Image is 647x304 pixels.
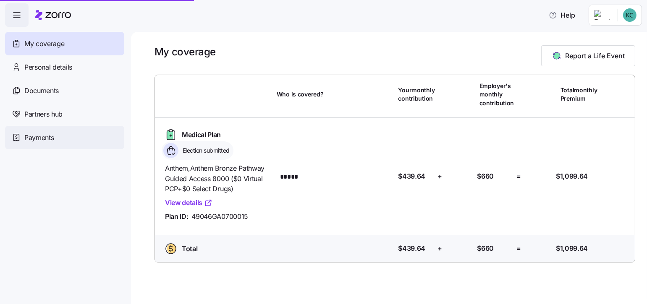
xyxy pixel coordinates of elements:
[24,109,63,120] span: Partners hub
[398,86,435,103] span: Your monthly contribution
[165,211,188,222] span: Plan ID:
[5,102,124,126] a: Partners hub
[516,243,521,254] span: =
[165,197,212,208] a: View details
[556,171,588,182] span: $1,099.64
[155,45,216,58] h1: My coverage
[5,126,124,149] a: Payments
[541,45,635,66] button: Report a Life Event
[5,79,124,102] a: Documents
[24,39,64,49] span: My coverage
[549,10,575,20] span: Help
[5,55,124,79] a: Personal details
[565,51,625,61] span: Report a Life Event
[180,146,230,155] span: Election submitted
[191,211,248,222] span: 49046GA0700015
[477,243,494,254] span: $660
[437,243,442,254] span: +
[24,86,59,96] span: Documents
[542,7,582,23] button: Help
[24,62,72,73] span: Personal details
[182,130,221,140] span: Medical Plan
[516,171,521,182] span: =
[398,243,426,254] span: $439.64
[556,243,588,254] span: $1,099.64
[277,90,324,99] span: Who is covered?
[5,32,124,55] a: My coverage
[623,8,637,22] img: c1121e28a5c8381fe0dc3f30f92732fc
[24,133,54,143] span: Payments
[182,244,197,254] span: Total
[594,10,611,20] img: Employer logo
[477,171,494,182] span: $660
[165,163,270,194] span: Anthem , Anthem Bronze Pathway Guided Access 8000 ($0 Virtual PCP+$0 Select Drugs)
[398,171,426,182] span: $439.64
[479,82,514,107] span: Employer's monthly contribution
[561,86,597,103] span: Total monthly Premium
[437,171,442,182] span: +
